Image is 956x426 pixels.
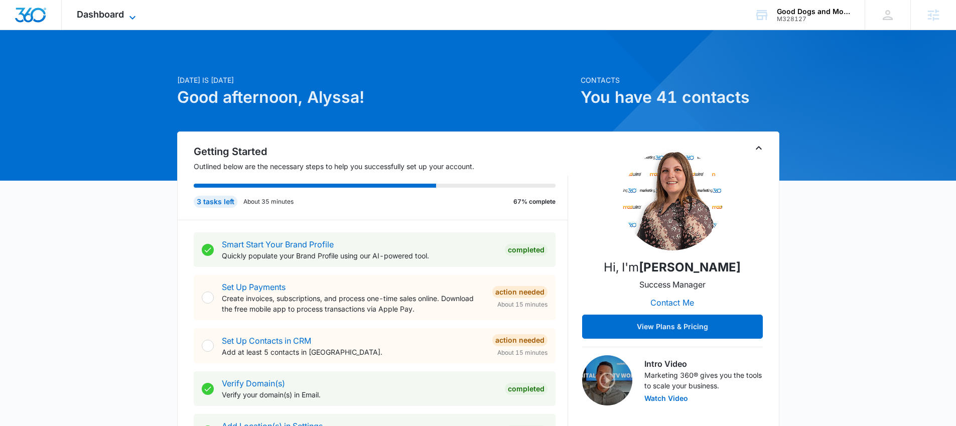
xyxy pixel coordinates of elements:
span: About 15 minutes [497,300,548,309]
p: 67% complete [513,197,556,206]
img: website_grey.svg [16,26,24,34]
p: Hi, I'm [604,258,741,276]
h3: Intro Video [644,358,763,370]
p: Outlined below are the necessary steps to help you successfully set up your account. [194,161,568,172]
img: logo_orange.svg [16,16,24,24]
span: About 15 minutes [497,348,548,357]
div: Completed [505,244,548,256]
a: Verify Domain(s) [222,378,285,388]
div: Domain Overview [38,59,90,66]
div: Action Needed [492,334,548,346]
button: Contact Me [640,291,704,315]
button: View Plans & Pricing [582,315,763,339]
img: tab_domain_overview_orange.svg [27,58,35,66]
p: Marketing 360® gives you the tools to scale your business. [644,370,763,391]
div: v 4.0.25 [28,16,49,24]
img: tab_keywords_by_traffic_grey.svg [100,58,108,66]
a: Set Up Contacts in CRM [222,336,311,346]
strong: [PERSON_NAME] [639,260,741,274]
a: Set Up Payments [222,282,286,292]
div: Action Needed [492,286,548,298]
img: Intro Video [582,355,632,405]
p: Add at least 5 contacts in [GEOGRAPHIC_DATA]. [222,347,484,357]
p: [DATE] is [DATE] [177,75,575,85]
img: Alyssa Bauer [622,150,723,250]
div: Keywords by Traffic [111,59,169,66]
button: Watch Video [644,395,688,402]
h2: Getting Started [194,144,568,159]
p: Create invoices, subscriptions, and process one-time sales online. Download the free mobile app t... [222,293,484,314]
span: Dashboard [77,9,124,20]
button: Toggle Collapse [753,142,765,154]
h1: Good afternoon, Alyssa! [177,85,575,109]
p: Success Manager [639,278,706,291]
div: account id [777,16,850,23]
div: Completed [505,383,548,395]
div: 3 tasks left [194,196,237,208]
p: About 35 minutes [243,197,294,206]
p: Verify your domain(s) in Email. [222,389,497,400]
p: Quickly populate your Brand Profile using our AI-powered tool. [222,250,497,261]
h1: You have 41 contacts [581,85,779,109]
a: Smart Start Your Brand Profile [222,239,334,249]
div: account name [777,8,850,16]
div: Domain: [DOMAIN_NAME] [26,26,110,34]
p: Contacts [581,75,779,85]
